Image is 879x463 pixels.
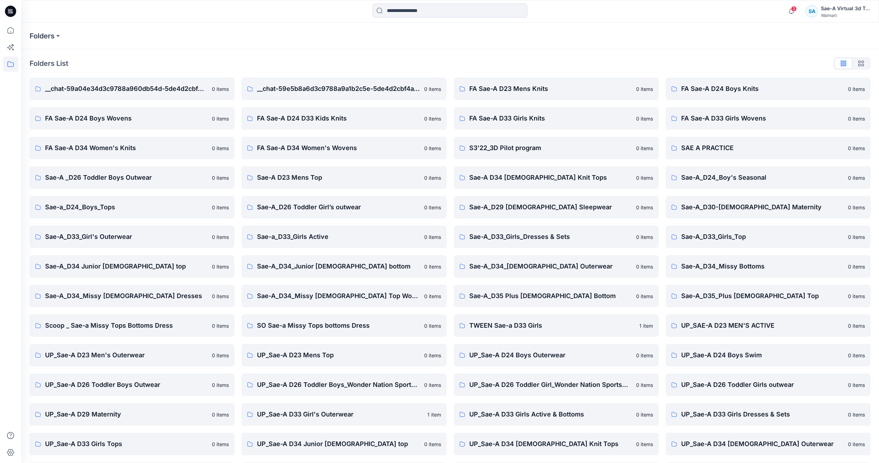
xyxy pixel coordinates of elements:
[45,143,208,153] p: FA Sae-A D34 Women's Knits
[636,352,653,359] p: 0 items
[257,380,420,390] p: UP_Sae-A D26 Toddler Boys_Wonder Nation Sportswear
[241,433,446,455] a: UP_Sae-A D34 Junior [DEMOGRAPHIC_DATA] top0 items
[257,439,420,449] p: UP_Sae-A D34 Junior [DEMOGRAPHIC_DATA] top
[805,5,818,18] div: SA
[241,78,446,100] a: __chat-59e5b8a6d3c9788a9a1b2c5e-5de4d2cbf4a15c049b303e7a0 items
[681,84,844,94] p: FA Sae-A D24 Boys Knits
[666,78,871,100] a: FA Sae-A D24 Boys Knits0 items
[666,226,871,248] a: Sae-A_D33_Girls_Top0 items
[424,322,441,329] p: 0 items
[212,233,229,241] p: 0 items
[469,202,632,212] p: Sae-A_D29 [DEMOGRAPHIC_DATA] Sleepwear
[666,314,871,337] a: UP_SAE-A D23 MEN'S ACTIVE0 items
[424,85,441,93] p: 0 items
[666,403,871,426] a: UP_Sae-A D33 Girls Dresses & Sets0 items
[681,202,844,212] p: Sae-A_D30-[DEMOGRAPHIC_DATA] Maternity
[469,143,632,153] p: S3'22_3D Pilot program
[636,174,653,181] p: 0 items
[45,173,208,183] p: Sae-A _D26 Toddler Boys Outwear
[454,255,659,278] a: Sae-A_D34_[DEMOGRAPHIC_DATA] Outerwear0 items
[30,285,234,307] a: Sae-A_D34_Missy [DEMOGRAPHIC_DATA] Dresses0 items
[45,113,208,123] p: FA Sae-A D24 Boys Wovens
[212,115,229,122] p: 0 items
[30,107,234,130] a: FA Sae-A D24 Boys Wovens0 items
[45,232,208,242] p: Sae-A_D33_Girl's Outerwear
[241,374,446,396] a: UP_Sae-A D26 Toddler Boys_Wonder Nation Sportswear0 items
[212,85,229,93] p: 0 items
[821,13,870,18] div: Walmart
[848,144,865,152] p: 0 items
[666,374,871,396] a: UP_Sae-A D26 Toddler Girls outwear0 items
[30,78,234,100] a: __chat-59a04e34d3c9788a960db54d-5de4d2cbf4a15c049b303e7a0 items
[45,202,208,212] p: Sae-a_D24_Boys_Tops
[636,263,653,270] p: 0 items
[636,440,653,448] p: 0 items
[30,31,55,41] a: Folders
[424,174,441,181] p: 0 items
[45,261,208,271] p: Sae-A_D34 Junior [DEMOGRAPHIC_DATA] top
[469,84,632,94] p: FA Sae-A D23 Mens Knits
[454,107,659,130] a: FA Sae-A D33 Girls Knits0 items
[241,403,446,426] a: UP_Sae-A D33 Girl's Outerwear1 item
[212,440,229,448] p: 0 items
[241,196,446,218] a: Sae-A_D26 Toddler Girl’s outwear0 items
[454,403,659,426] a: UP_Sae-A D33 Girls Active & Bottoms0 items
[241,137,446,159] a: FA Sae-A D34 Women's Wovens0 items
[424,115,441,122] p: 0 items
[681,291,844,301] p: Sae-A_D35_Plus [DEMOGRAPHIC_DATA] Top
[469,261,632,271] p: Sae-A_D34_[DEMOGRAPHIC_DATA] Outerwear
[666,255,871,278] a: Sae-A_D34_Missy Bottoms0 items
[241,255,446,278] a: Sae-A_D34_Junior [DEMOGRAPHIC_DATA] bottom0 items
[257,143,420,153] p: FA Sae-A D34 Women's Wovens
[636,85,653,93] p: 0 items
[424,263,441,270] p: 0 items
[424,204,441,211] p: 0 items
[45,291,208,301] p: Sae-A_D34_Missy [DEMOGRAPHIC_DATA] Dresses
[681,380,844,390] p: UP_Sae-A D26 Toddler Girls outwear
[212,144,229,152] p: 0 items
[45,321,208,331] p: Scoop _ Sae-a Missy Tops Bottoms Dress
[212,411,229,418] p: 0 items
[639,322,653,329] p: 1 item
[257,202,420,212] p: Sae-A_D26 Toddler Girl’s outwear
[454,226,659,248] a: Sae-A_D33_Girls_Dresses & Sets0 items
[454,433,659,455] a: UP_Sae-A D34 [DEMOGRAPHIC_DATA] Knit Tops0 items
[848,352,865,359] p: 0 items
[424,381,441,389] p: 0 items
[681,232,844,242] p: Sae-A_D33_Girls_Top
[469,350,632,360] p: UP_Sae-A D24 Boys Outerwear
[424,292,441,300] p: 0 items
[241,226,446,248] a: Sae-a_D33_Girls Active0 items
[454,166,659,189] a: Sae-A D34 [DEMOGRAPHIC_DATA] Knit Tops0 items
[30,226,234,248] a: Sae-A_D33_Girl's Outerwear0 items
[681,113,844,123] p: FA Sae-A D33 Girls Wovens
[848,381,865,389] p: 0 items
[848,292,865,300] p: 0 items
[848,411,865,418] p: 0 items
[212,204,229,211] p: 0 items
[636,115,653,122] p: 0 items
[257,291,420,301] p: Sae-A_D34_Missy [DEMOGRAPHIC_DATA] Top Woven
[212,292,229,300] p: 0 items
[30,403,234,426] a: UP_Sae-A D29 Maternity0 items
[424,352,441,359] p: 0 items
[636,381,653,389] p: 0 items
[681,439,844,449] p: UP_Sae-A D34 [DEMOGRAPHIC_DATA] Outerwear
[666,166,871,189] a: Sae-A_D24_Boy's Seasonal0 items
[241,166,446,189] a: Sae-A D23 Mens Top0 items
[848,263,865,270] p: 0 items
[636,411,653,418] p: 0 items
[636,233,653,241] p: 0 items
[681,143,844,153] p: SAE A PRACTICE
[469,380,632,390] p: UP_Sae-A D26 Toddler Girl_Wonder Nation Sportswear
[30,255,234,278] a: Sae-A_D34 Junior [DEMOGRAPHIC_DATA] top0 items
[454,314,659,337] a: TWEEN Sae-a D33 Girls1 item
[212,381,229,389] p: 0 items
[45,350,208,360] p: UP_Sae-A D23 Men's Outerwear
[45,380,208,390] p: UP_Sae-A D26 Toddler Boys Outwear
[666,107,871,130] a: FA Sae-A D33 Girls Wovens0 items
[241,344,446,366] a: UP_Sae-A D23 Mens Top0 items
[30,433,234,455] a: UP_Sae-A D33 Girls Tops0 items
[212,322,229,329] p: 0 items
[257,350,420,360] p: UP_Sae-A D23 Mens Top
